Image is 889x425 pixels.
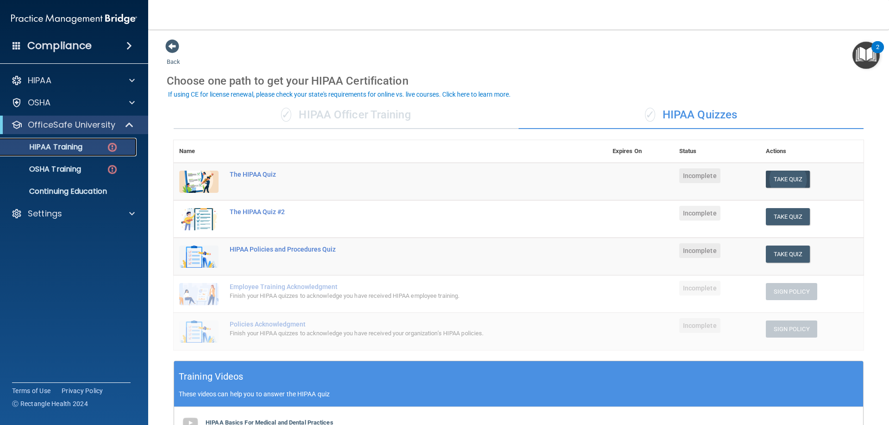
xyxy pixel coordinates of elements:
[168,91,511,98] div: If using CE for license renewal, please check your state's requirements for online vs. live cours...
[674,140,760,163] th: Status
[766,320,817,338] button: Sign Policy
[179,390,858,398] p: These videos can help you to answer the HIPAA quiz
[6,142,82,152] p: HIPAA Training
[679,168,720,183] span: Incomplete
[766,171,810,188] button: Take Quiz
[106,142,118,153] img: danger-circle.6113f641.png
[62,386,103,395] a: Privacy Policy
[645,108,655,122] span: ✓
[519,101,864,129] div: HIPAA Quizzes
[6,187,132,196] p: Continuing Education
[679,318,720,333] span: Incomplete
[766,208,810,225] button: Take Quiz
[11,208,135,219] a: Settings
[11,119,134,130] a: OfficeSafe University
[230,208,561,216] div: The HIPAA Quiz #2
[12,399,88,408] span: Ⓒ Rectangle Health 2024
[27,39,92,52] h4: Compliance
[230,283,561,290] div: Employee Training Acknowledgment
[230,320,561,328] div: Policies Acknowledgment
[28,119,115,130] p: OfficeSafe University
[230,290,561,302] div: Finish your HIPAA quizzes to acknowledge you have received HIPAA employee training.
[230,328,561,339] div: Finish your HIPAA quizzes to acknowledge you have received your organization’s HIPAA policies.
[28,75,51,86] p: HIPAA
[12,386,50,395] a: Terms of Use
[6,165,81,174] p: OSHA Training
[167,68,870,94] div: Choose one path to get your HIPAA Certification
[766,246,810,263] button: Take Quiz
[679,243,720,258] span: Incomplete
[167,90,512,99] button: If using CE for license renewal, please check your state's requirements for online vs. live cours...
[679,281,720,296] span: Incomplete
[852,42,880,69] button: Open Resource Center, 2 new notifications
[230,171,561,178] div: The HIPAA Quiz
[28,97,51,108] p: OSHA
[729,359,878,396] iframe: Drift Widget Chat Controller
[876,47,879,59] div: 2
[174,140,224,163] th: Name
[11,97,135,108] a: OSHA
[281,108,291,122] span: ✓
[106,164,118,175] img: danger-circle.6113f641.png
[11,75,135,86] a: HIPAA
[167,47,180,65] a: Back
[766,283,817,300] button: Sign Policy
[679,206,720,221] span: Incomplete
[230,246,561,253] div: HIPAA Policies and Procedures Quiz
[11,10,137,28] img: PMB logo
[607,140,674,163] th: Expires On
[28,208,62,219] p: Settings
[760,140,864,163] th: Actions
[179,369,244,385] h5: Training Videos
[174,101,519,129] div: HIPAA Officer Training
